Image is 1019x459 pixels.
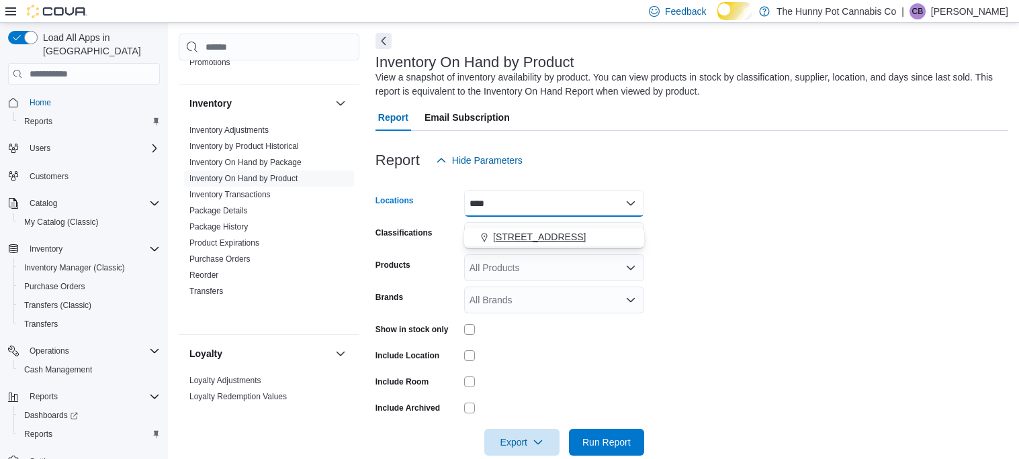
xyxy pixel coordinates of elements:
a: Transfers [189,287,223,296]
span: Reports [24,429,52,440]
label: Products [375,260,410,270]
button: Users [3,139,165,158]
a: Home [24,95,56,111]
span: Feedback [665,5,706,18]
span: Cash Management [19,362,160,378]
button: Inventory [333,95,349,111]
span: Inventory Adjustments [189,125,269,136]
a: Inventory On Hand by Product [189,174,298,183]
button: Open list of options [625,262,636,273]
a: Reorder [189,270,218,280]
button: [STREET_ADDRESS] [464,227,644,247]
span: Package Details [189,205,248,216]
a: Package Details [189,206,248,215]
span: Reorder [189,270,218,280]
span: My Catalog (Classic) [19,214,160,230]
span: Reports [19,426,160,442]
img: Cova [27,5,87,18]
button: Transfers [13,315,165,334]
a: Inventory On Hand by Package [189,158,302,167]
span: Transfers [189,286,223,297]
button: Customers [3,166,165,185]
h3: Inventory [189,97,232,110]
h3: Inventory On Hand by Product [375,54,574,70]
span: Dashboards [19,407,160,423]
span: Transfers [24,319,58,329]
button: Export [484,429,560,456]
span: Reports [19,113,160,130]
label: Include Room [375,376,429,387]
button: Transfers (Classic) [13,296,165,315]
label: Locations [375,195,414,206]
span: Promotions [189,57,230,68]
a: Dashboards [13,406,165,425]
span: Catalog [24,195,160,211]
span: Inventory Manager (Classic) [19,260,160,276]
a: Reports [19,426,58,442]
span: Inventory Manager (Classic) [24,262,125,273]
a: Loyalty Adjustments [189,376,261,385]
button: Home [3,93,165,112]
button: Hide Parameters [431,147,528,174]
p: The Hunny Pot Cannabis Co [777,3,896,19]
span: Email Subscription [425,104,510,131]
span: Transfers (Classic) [19,297,160,313]
span: Catalog [30,198,57,209]
span: Inventory Transactions [189,189,271,200]
button: Reports [3,387,165,406]
span: Purchase Orders [189,254,251,264]
span: Run Report [582,436,631,449]
div: Cameron Bennett-Stewart [910,3,926,19]
span: Dark Mode [717,20,718,21]
span: Export [492,429,551,456]
button: Operations [24,343,75,359]
span: Home [30,97,51,108]
button: Open list of options [625,295,636,305]
button: Reports [13,112,165,131]
span: Operations [24,343,160,359]
span: Inventory [24,241,160,257]
button: Catalog [3,194,165,213]
span: Users [24,140,160,156]
a: Loyalty Redemption Values [189,392,287,401]
span: Reports [24,116,52,127]
a: Inventory Adjustments [189,125,269,135]
a: Purchase Orders [189,254,251,264]
span: Reports [30,391,58,402]
label: Show in stock only [375,324,449,335]
button: Catalog [24,195,62,211]
label: Classifications [375,227,433,238]
p: [PERSON_NAME] [931,3,1008,19]
span: Report [378,104,408,131]
h3: Report [375,152,420,168]
a: Transfers (Classic) [19,297,97,313]
a: Reports [19,113,58,130]
button: Inventory [189,97,330,110]
span: Purchase Orders [24,281,85,292]
button: Inventory Manager (Classic) [13,258,165,277]
span: Loyalty Adjustments [189,375,261,386]
a: Promotions [189,58,230,67]
a: Transfers [19,316,63,332]
a: Inventory Transactions [189,190,271,199]
span: Inventory On Hand by Package [189,157,302,168]
span: Dashboards [24,410,78,421]
button: Cash Management [13,360,165,379]
span: Transfers [19,316,160,332]
button: Reports [13,425,165,444]
input: Dark Mode [717,2,752,19]
span: Cash Management [24,364,92,375]
span: Inventory by Product Historical [189,141,299,152]
span: Product Expirations [189,238,259,248]
button: Purchase Orders [13,277,165,296]
a: Inventory Manager (Classic) [19,260,130,276]
div: View a snapshot of inventory availability by product. You can view products in stock by classific... [375,70,1002,99]
span: Operations [30,346,69,356]
label: Include Location [375,350,439,361]
button: Loyalty [333,346,349,362]
div: Inventory [179,122,359,334]
button: Loyalty [189,347,330,360]
span: Inventory On Hand by Product [189,173,298,184]
button: My Catalog (Classic) [13,213,165,232]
